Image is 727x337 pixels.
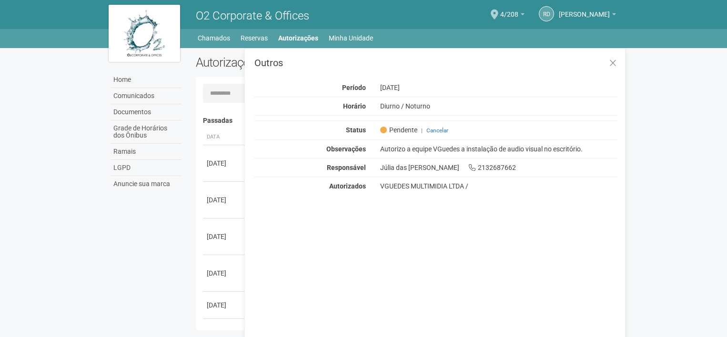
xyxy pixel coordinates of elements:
span: Ricardo da Rocha Marques Nunes [559,1,610,18]
div: [DATE] [207,159,242,168]
a: LGPD [111,160,182,176]
a: 4/208 [500,12,525,20]
div: VGUEDES MULTIMIDIA LTDA / [380,182,618,190]
th: Data [203,129,246,145]
strong: Período [342,84,366,91]
div: [DATE] [207,195,242,205]
a: Cancelar [426,127,448,134]
div: Diurno / Noturno [373,102,625,110]
div: [DATE] [207,232,242,241]
strong: Horário [343,102,366,110]
a: Minha Unidade [329,31,373,45]
a: Comunicados [111,88,182,104]
a: Reservas [241,31,268,45]
strong: Observações [326,145,366,153]
div: [DATE] [373,83,625,92]
h3: Outros [254,58,618,68]
a: Chamados [198,31,230,45]
a: Ramais [111,144,182,160]
a: Documentos [111,104,182,120]
span: O2 Corporate & Offices [196,9,309,22]
a: Rd [539,6,554,21]
span: 4/208 [500,1,518,18]
a: Grade de Horários dos Ônibus [111,120,182,144]
a: Home [111,72,182,88]
div: Autorizo a equipe VGuedes a instalação de audio visual no escritório. [373,145,625,153]
h2: Autorizações [196,55,400,69]
strong: Autorizados [329,182,366,190]
a: Anuncie sua marca [111,176,182,192]
span: | [421,127,423,134]
div: [DATE] [207,268,242,278]
a: [PERSON_NAME] [559,12,616,20]
img: logo.jpg [109,5,180,62]
strong: Status [346,126,366,134]
span: Pendente [380,126,417,134]
div: [DATE] [207,300,242,310]
div: Júlia das [PERSON_NAME] 2132687662 [373,163,625,172]
h4: Passadas [203,117,611,124]
a: Autorizações [278,31,318,45]
strong: Responsável [327,164,366,171]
